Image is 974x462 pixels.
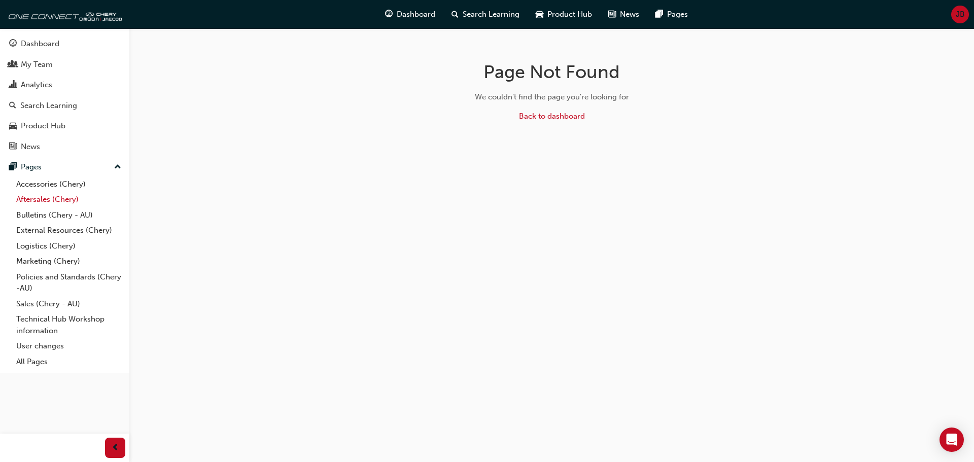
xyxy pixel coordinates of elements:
span: search-icon [451,8,459,21]
div: We couldn't find the page you're looking for [391,91,713,103]
a: User changes [12,338,125,354]
span: pages-icon [9,163,17,172]
a: My Team [4,55,125,74]
h1: Page Not Found [391,61,713,83]
a: Bulletins (Chery - AU) [12,207,125,223]
span: guage-icon [9,40,17,49]
span: Pages [667,9,688,20]
span: Search Learning [463,9,519,20]
div: News [21,141,40,153]
span: pages-icon [655,8,663,21]
div: Product Hub [21,120,65,132]
a: Back to dashboard [519,112,585,121]
a: Logistics (Chery) [12,238,125,254]
span: people-icon [9,60,17,69]
a: search-iconSearch Learning [443,4,528,25]
a: Policies and Standards (Chery -AU) [12,269,125,296]
div: Analytics [21,79,52,91]
span: news-icon [608,8,616,21]
span: car-icon [536,8,543,21]
a: car-iconProduct Hub [528,4,600,25]
a: guage-iconDashboard [377,4,443,25]
span: up-icon [114,161,121,174]
a: Product Hub [4,117,125,135]
a: Sales (Chery - AU) [12,296,125,312]
a: pages-iconPages [647,4,696,25]
button: Pages [4,158,125,176]
span: car-icon [9,122,17,131]
a: External Resources (Chery) [12,223,125,238]
a: Technical Hub Workshop information [12,311,125,338]
button: JB [951,6,969,23]
a: news-iconNews [600,4,647,25]
a: Marketing (Chery) [12,254,125,269]
button: DashboardMy TeamAnalyticsSearch LearningProduct HubNews [4,32,125,158]
a: News [4,137,125,156]
span: search-icon [9,101,16,111]
div: Search Learning [20,100,77,112]
div: My Team [21,59,53,70]
div: Dashboard [21,38,59,50]
div: Pages [21,161,42,173]
span: Dashboard [397,9,435,20]
span: chart-icon [9,81,17,90]
span: news-icon [9,143,17,152]
a: All Pages [12,354,125,370]
a: Accessories (Chery) [12,176,125,192]
span: News [620,9,639,20]
a: Search Learning [4,96,125,115]
span: guage-icon [385,8,393,21]
span: Product Hub [547,9,592,20]
img: oneconnect [5,4,122,24]
span: prev-icon [112,442,119,454]
span: JB [956,9,965,20]
a: Dashboard [4,34,125,53]
div: Open Intercom Messenger [940,428,964,452]
a: Aftersales (Chery) [12,192,125,207]
a: Analytics [4,76,125,94]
